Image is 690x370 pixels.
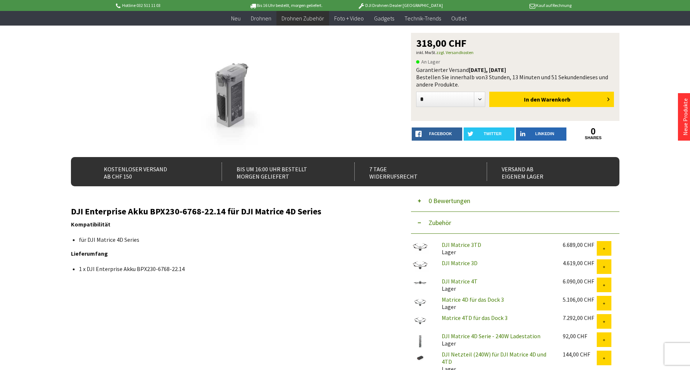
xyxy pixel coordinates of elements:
img: DJI Enterprise Akku BPX230-6768-22.14 für DJI Matrice 4D Series [152,33,308,150]
span: 3 Stunden, 13 Minuten und 51 Sekunden [485,73,582,81]
a: zzgl. Versandkosten [436,50,474,55]
div: Lager [436,332,557,347]
div: 92,00 CHF [563,332,597,340]
span: twitter [484,131,502,136]
a: 0 [568,127,619,136]
p: Hotline 032 511 11 03 [115,1,229,10]
img: DJI Matrice 4D Serie - 240W Ladestation [411,332,429,351]
span: Drohnen Zubehör [282,15,324,22]
div: Kostenloser Versand ab CHF 150 [89,163,206,181]
strong: Kompatibilität [71,221,110,228]
div: Versand ab eigenem Lager [487,163,603,181]
b: [DATE], [DATE] [469,66,506,73]
div: 5.106,00 CHF [563,296,597,303]
div: 4.619,00 CHF [563,259,597,267]
a: DJI Matrice 3TD [442,241,481,248]
span: Neu [231,15,241,22]
img: DJI Matrice 4T [411,278,429,288]
span: In den [524,96,540,103]
strong: Lieferumfang [71,250,108,257]
img: Matrice 4D für das Dock 3 [411,296,429,310]
span: Outlet [451,15,467,22]
li: 1 x DJI Enterprise Akku BPX230-6768-22.14 [79,265,383,272]
h2: DJI Enterprise Akku BPX230-6768-22.14 für DJI Matrice 4D Series [71,207,389,216]
a: Drohnen Zubehör [276,11,329,26]
p: inkl. MwSt. [416,48,614,57]
span: Foto + Video [334,15,364,22]
a: shares [568,136,619,140]
a: Matrice 4TD für das Dock 3 [442,314,508,321]
p: DJI Drohnen Dealer [GEOGRAPHIC_DATA] [343,1,457,10]
img: DJI Matrice 3D [411,259,429,272]
a: DJI Matrice 3D [442,259,478,267]
a: Technik-Trends [399,11,446,26]
button: 0 Bewertungen [411,190,619,212]
p: Kauf auf Rechnung [457,1,572,10]
a: DJI Netzteil (240W) für DJI Matrice 4D und 4TD [442,351,546,365]
button: Zubehör [411,212,619,234]
a: facebook [412,127,463,141]
a: Outlet [446,11,472,26]
span: 318,00 CHF [416,38,467,48]
button: In den Warenkorb [489,92,614,107]
div: Garantierter Versand Bestellen Sie innerhalb von dieses und andere Produkte. [416,66,614,88]
p: Bis 16 Uhr bestellt, morgen geliefert. [229,1,343,10]
div: 6.689,00 CHF [563,241,597,248]
a: DJI Matrice 4T [442,278,478,285]
img: DJI Matrice 3TD [411,241,429,254]
a: Foto + Video [329,11,369,26]
div: 7 Tage Widerrufsrecht [354,163,471,181]
div: Lager [436,241,557,256]
span: Warenkorb [541,96,570,103]
a: LinkedIn [516,127,567,141]
img: Matrice 4TD für das Dock 3 [411,314,429,328]
a: DJI Matrice 4D Serie - 240W Ladestation [442,332,540,340]
div: Bis um 16:00 Uhr bestellt Morgen geliefert [222,163,338,181]
span: An Lager [416,57,440,66]
a: Matrice 4D für das Dock 3 [442,296,504,303]
a: twitter [464,127,514,141]
div: Lager [436,296,557,310]
div: 144,00 CHF [563,351,597,358]
a: Neue Produkte [682,98,689,136]
div: 7.292,00 CHF [563,314,597,321]
li: für DJI Matrice 4D Series [79,236,383,243]
a: Drohnen [246,11,276,26]
span: Technik-Trends [404,15,441,22]
div: 6.090,00 CHF [563,278,597,285]
a: Neu [226,11,246,26]
span: Gadgets [374,15,394,22]
img: DJI Netzteil (240W) für DJI Matrice 4D und 4TD [411,351,429,365]
div: Lager [436,278,557,292]
span: Drohnen [251,15,271,22]
span: facebook [429,131,452,136]
a: Gadgets [369,11,399,26]
span: LinkedIn [535,131,554,136]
